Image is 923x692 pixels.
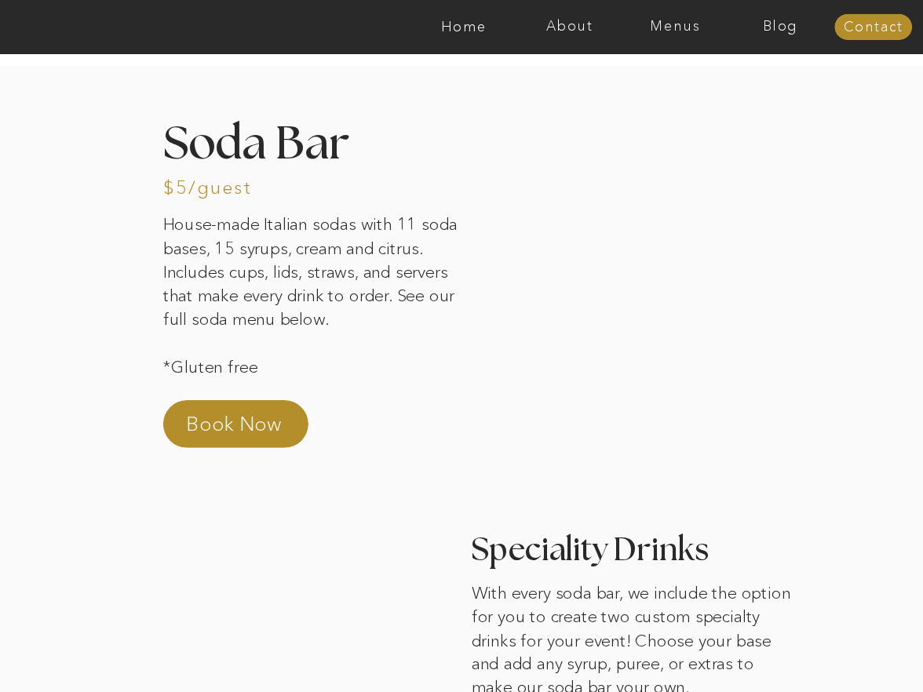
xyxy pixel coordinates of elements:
[163,179,251,194] h3: $5/guest
[163,122,458,162] h2: Soda Bar
[517,20,622,35] a: About
[728,20,833,35] a: Blog
[163,213,458,377] p: House-made Italian sodas with 11 soda bases, 15 syrups, cream and citrus. Includes cups, lids, st...
[622,20,728,35] a: Menus
[834,20,912,35] a: Contact
[186,410,321,447] a: Book Now
[411,20,516,35] a: Home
